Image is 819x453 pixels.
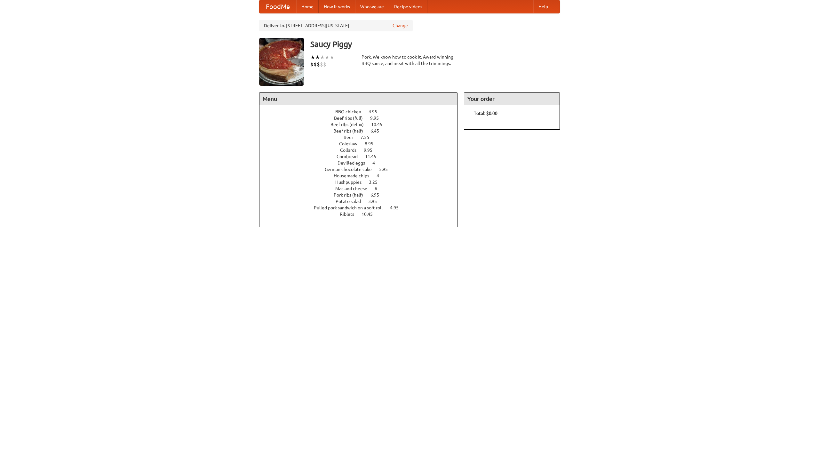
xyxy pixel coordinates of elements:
a: Riblets 10.45 [340,212,385,217]
span: 10.45 [362,212,379,217]
span: Coleslaw [339,141,364,146]
span: Pulled pork sandwich on a soft roll [314,205,389,210]
li: $ [323,61,326,68]
a: Mac and cheese 6 [335,186,389,191]
a: German chocolate cake 5.95 [325,167,400,172]
span: 9.95 [364,148,379,153]
a: FoodMe [259,0,296,13]
h4: Your order [464,93,560,105]
h4: Menu [259,93,457,105]
span: Beef ribs (full) [334,116,369,121]
a: Beef ribs (half) 6.45 [333,128,391,133]
a: Who we are [355,0,389,13]
li: $ [317,61,320,68]
span: Beef ribs (delux) [330,122,370,127]
li: $ [314,61,317,68]
img: angular.jpg [259,38,304,86]
span: 9.95 [370,116,385,121]
span: BBQ chicken [335,109,368,114]
a: Pork ribs (half) 6.95 [334,192,391,198]
a: How it works [319,0,355,13]
div: Deliver to: [STREET_ADDRESS][US_STATE] [259,20,413,31]
li: ★ [325,54,330,61]
h3: Saucy Piggy [310,38,560,51]
span: 4.95 [390,205,405,210]
a: Beef ribs (delux) 10.45 [330,122,394,127]
a: Beef ribs (full) 9.95 [334,116,391,121]
a: Devilled eggs 4 [338,160,387,166]
a: Cornbread 11.45 [337,154,388,159]
li: ★ [320,54,325,61]
li: $ [320,61,323,68]
a: Hushpuppies 3.25 [335,180,389,185]
span: 3.95 [368,199,383,204]
a: Coleslaw 8.95 [339,141,385,146]
span: Beer [344,135,360,140]
a: Potato salad 3.95 [336,199,389,204]
span: 8.95 [365,141,380,146]
b: Total: $0.00 [474,111,497,116]
a: Collards 9.95 [340,148,384,153]
div: Pork. We know how to cook it. Award-winning BBQ sauce, and meat with all the trimmings. [362,54,457,67]
span: 4.95 [369,109,384,114]
span: Devilled eggs [338,160,371,166]
li: $ [310,61,314,68]
span: Beef ribs (half) [333,128,370,133]
span: Potato salad [336,199,367,204]
span: Riblets [340,212,361,217]
span: Collards [340,148,363,153]
span: 7.55 [361,135,376,140]
span: Mac and cheese [335,186,374,191]
a: Home [296,0,319,13]
span: 10.45 [371,122,389,127]
span: 3.25 [369,180,384,185]
span: 4 [377,173,386,178]
span: 6.45 [370,128,386,133]
span: Pork ribs (half) [334,192,370,198]
span: 11.45 [365,154,383,159]
a: Help [533,0,553,13]
li: ★ [330,54,334,61]
li: ★ [310,54,315,61]
span: German chocolate cake [325,167,378,172]
span: 5.95 [379,167,394,172]
a: Change [393,22,408,29]
span: Housemade chips [334,173,376,178]
a: BBQ chicken 4.95 [335,109,389,114]
a: Housemade chips 4 [334,173,391,178]
span: 6 [375,186,384,191]
span: Cornbread [337,154,364,159]
span: 4 [372,160,381,166]
span: Hushpuppies [335,180,368,185]
li: ★ [315,54,320,61]
span: 6.95 [370,192,386,198]
a: Pulled pork sandwich on a soft roll 4.95 [314,205,410,210]
a: Beer 7.55 [344,135,381,140]
a: Recipe videos [389,0,427,13]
